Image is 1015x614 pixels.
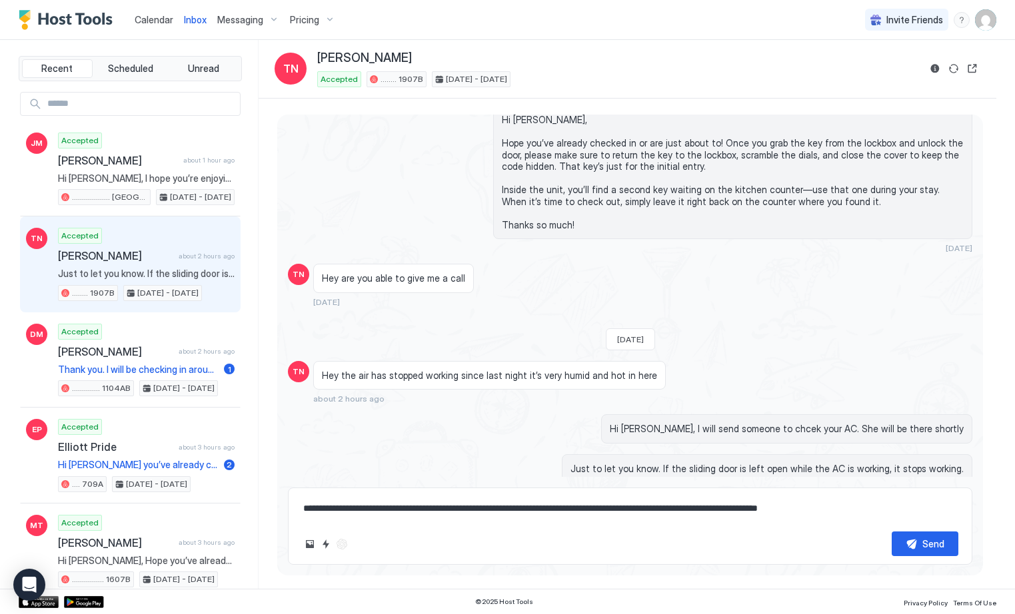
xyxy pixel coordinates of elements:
span: ........ 1907B [381,73,423,85]
a: Inbox [184,13,207,27]
button: Open reservation [964,61,980,77]
span: Accepted [61,421,99,433]
span: Thank you. I will be checking in around 6. [58,364,219,376]
span: Hey are you able to give me a call [322,272,465,284]
a: Google Play Store [64,596,104,608]
span: [DATE] - [DATE] [153,573,215,585]
button: Unread [168,59,239,78]
span: TN [293,366,305,378]
button: Quick reply [318,536,334,552]
span: Unread [188,63,219,75]
input: Input Field [42,93,240,115]
div: menu [954,12,970,28]
span: Just to let you know. If the sliding door is left open while the AC is working, it stops working. [58,268,235,280]
span: [DATE] [617,334,644,344]
span: Accepted [321,73,358,85]
span: about 3 hours ago [179,538,235,547]
button: Upload image [302,536,318,552]
span: TN [283,61,299,77]
span: © 2025 Host Tools [475,597,533,606]
button: Reservation information [927,61,943,77]
span: about 2 hours ago [313,394,385,404]
span: Messaging [217,14,263,26]
span: Invite Friends [886,14,943,26]
span: [DATE] [313,297,340,307]
a: Host Tools Logo [19,10,119,30]
span: [DATE] [946,243,972,253]
span: Hi [PERSON_NAME], I will send someone to chcek your AC. She will be there shortly [610,423,964,435]
span: Hi [PERSON_NAME], I hope you’re enjoying your stay. I have received a complaint about a smoke odo... [58,172,235,184]
div: Send [922,537,944,551]
span: ........ 1907B [72,287,115,299]
a: Privacy Policy [904,595,948,609]
span: [PERSON_NAME] [58,345,173,358]
span: [PERSON_NAME] [58,536,173,549]
span: Terms Of Use [953,599,996,607]
button: Recent [22,59,93,78]
span: Just to let you know. If the sliding door is left open while the AC is working, it stops working. [570,463,964,475]
button: Scheduled [95,59,166,78]
span: Hi [PERSON_NAME], Hope you’ve already checked in or are just about to! Once you grab the key from... [58,555,235,567]
span: [PERSON_NAME] [317,51,412,66]
span: [DATE] - [DATE] [446,73,507,85]
span: about 3 hours ago [179,443,235,452]
a: App Store [19,596,59,608]
a: Terms Of Use [953,595,996,609]
span: [DATE] - [DATE] [170,191,231,203]
span: Calendar [135,14,173,25]
span: Hi [PERSON_NAME], Hope you’ve already checked in or are just about to! Once you grab the key from... [502,114,964,230]
span: Accepted [61,230,99,242]
span: Accepted [61,517,99,529]
span: DM [30,328,43,340]
span: Pricing [290,14,319,26]
span: about 1 hour ago [183,156,235,164]
span: Elliott Pride [58,440,173,454]
span: TN [293,268,305,280]
span: Scheduled [108,63,153,75]
div: User profile [975,9,996,31]
span: [DATE] - [DATE] [153,382,215,394]
span: about 2 hours ago [179,347,235,356]
span: TN [31,232,43,244]
span: ................... [GEOGRAPHIC_DATA] [72,191,147,203]
span: ................ 1607B [72,573,131,585]
span: Accepted [61,326,99,338]
span: EP [32,424,42,436]
button: Send [892,531,958,556]
a: Calendar [135,13,173,27]
span: 1 [228,364,231,374]
span: 2 [227,460,232,469]
span: Accepted [61,135,99,147]
span: Inbox [184,14,207,25]
span: Recent [41,63,73,75]
span: [DATE] - [DATE] [126,478,187,490]
span: .............. 1104AB [72,382,131,394]
span: Privacy Policy [904,599,948,607]
div: tab-group [19,56,242,81]
button: Sync reservation [946,61,962,77]
div: Open Intercom Messenger [13,569,45,601]
span: Hey the air has stopped working since last night it’s very humid and hot in here [322,370,657,382]
span: JM [31,137,43,149]
span: about 2 hours ago [179,252,235,260]
span: [PERSON_NAME] [58,154,178,167]
span: Hi [PERSON_NAME] you’ve already checked in or are just about to! Once you grab the key from the l... [58,459,219,471]
span: MT [30,519,43,531]
span: [DATE] - [DATE] [137,287,199,299]
span: .... 709A [72,478,103,490]
span: [PERSON_NAME] [58,249,173,262]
